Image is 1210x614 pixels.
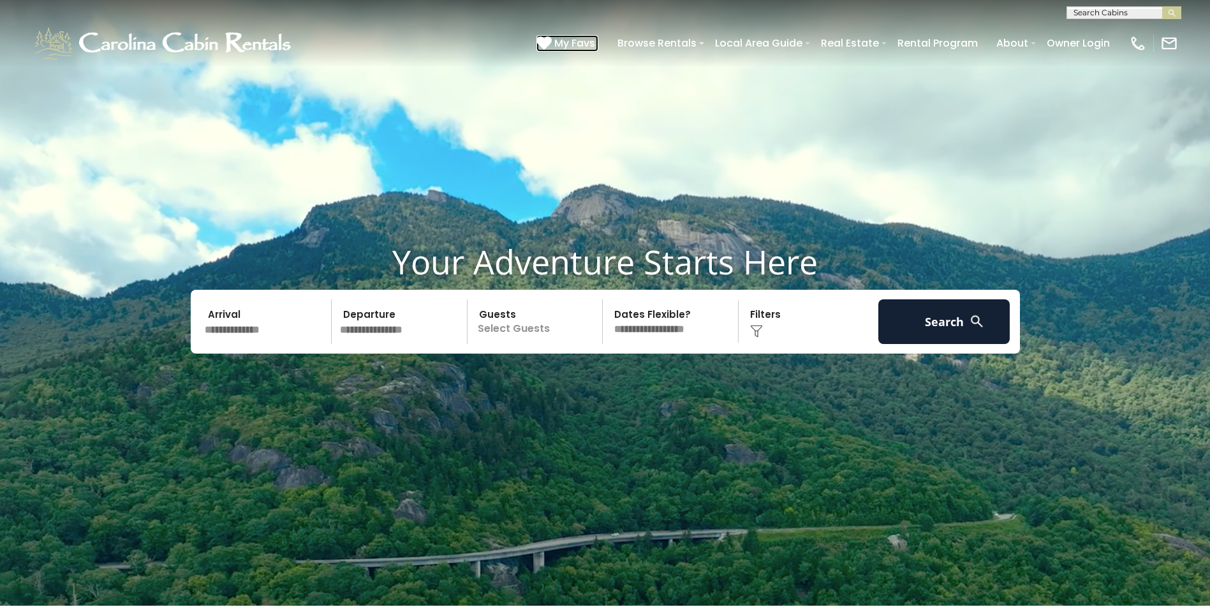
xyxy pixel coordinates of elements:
[1129,34,1147,52] img: phone-regular-white.png
[1040,32,1116,54] a: Owner Login
[891,32,984,54] a: Rental Program
[990,32,1035,54] a: About
[709,32,809,54] a: Local Area Guide
[750,325,763,338] img: filter--v1.png
[1160,34,1178,52] img: mail-regular-white.png
[878,299,1010,344] button: Search
[32,24,297,63] img: White-1-1-2.png
[611,32,703,54] a: Browse Rentals
[554,35,595,51] span: My Favs
[815,32,885,54] a: Real Estate
[536,35,598,52] a: My Favs
[471,299,603,344] p: Select Guests
[10,242,1200,281] h1: Your Adventure Starts Here
[969,313,985,329] img: search-regular-white.png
